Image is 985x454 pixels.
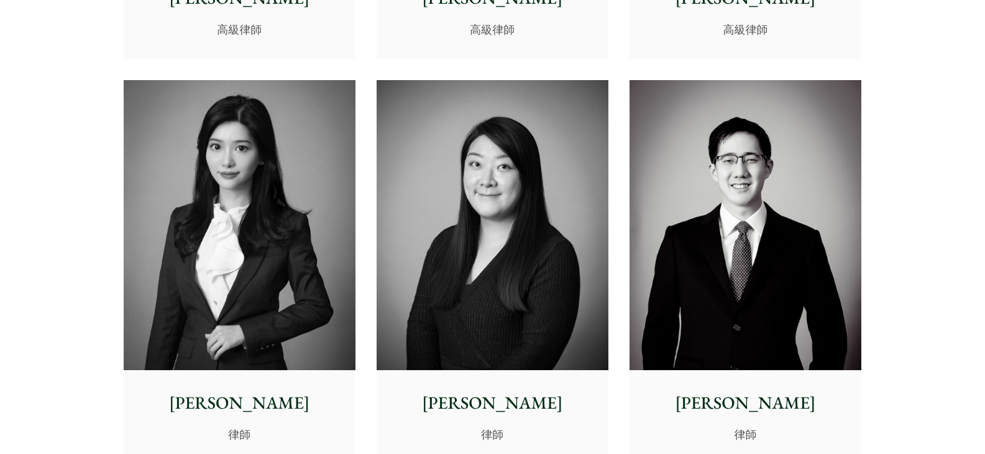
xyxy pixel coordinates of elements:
[134,390,346,416] p: [PERSON_NAME]
[134,426,346,443] p: 律師
[639,390,851,416] p: [PERSON_NAME]
[387,426,598,443] p: 律師
[639,21,851,38] p: 高級律師
[124,80,355,370] img: Florence Yan photo
[387,390,598,416] p: [PERSON_NAME]
[639,426,851,443] p: 律師
[387,21,598,38] p: 高級律師
[134,21,346,38] p: 高級律師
